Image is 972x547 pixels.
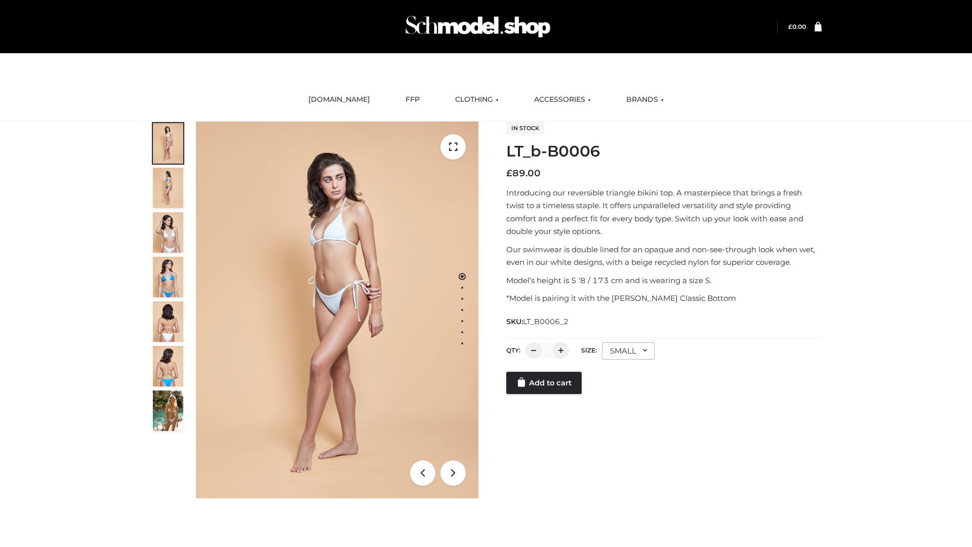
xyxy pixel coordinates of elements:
[506,122,544,134] span: In stock
[526,89,598,111] a: ACCESSORIES
[523,317,569,326] span: LT_B0006_2
[153,123,183,164] img: ArielClassicBikiniTop_CloudNine_AzureSky_OW114ECO_1-scaled.jpg
[153,257,183,297] img: ArielClassicBikiniTop_CloudNine_AzureSky_OW114ECO_4-scaled.jpg
[506,186,822,238] p: Introducing our reversible triangle bikini top. A masterpiece that brings a fresh twist to a time...
[153,212,183,253] img: ArielClassicBikiniTop_CloudNine_AzureSky_OW114ECO_3-scaled.jpg
[402,7,554,47] img: Schmodel Admin 964
[506,168,541,179] bdi: 89.00
[506,243,822,269] p: Our swimwear is double lined for an opaque and non-see-through look when wet, even in our white d...
[788,23,792,30] span: £
[602,342,655,360] div: SMALL
[153,301,183,342] img: ArielClassicBikiniTop_CloudNine_AzureSky_OW114ECO_7-scaled.jpg
[506,292,822,305] p: *Model is pairing it with the [PERSON_NAME] Classic Bottom
[581,346,597,354] label: Size:
[506,316,570,328] span: SKU:
[301,89,378,111] a: [DOMAIN_NAME]
[196,122,478,498] img: LT_b-B0006
[506,168,512,179] span: £
[506,142,822,161] h1: LT_b-B0006
[788,23,806,30] bdi: 0.00
[153,390,183,431] img: Arieltop_CloudNine_AzureSky2.jpg
[788,23,806,30] a: £0.00
[619,89,671,111] a: BRANDS
[448,89,506,111] a: CLOTHING
[506,274,822,287] p: Model’s height is 5 ‘8 / 173 cm and is wearing a size S.
[506,346,520,354] label: QTY:
[398,89,427,111] a: FFP
[153,168,183,208] img: ArielClassicBikiniTop_CloudNine_AzureSky_OW114ECO_2-scaled.jpg
[153,346,183,386] img: ArielClassicBikiniTop_CloudNine_AzureSky_OW114ECO_8-scaled.jpg
[506,372,582,394] a: Add to cart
